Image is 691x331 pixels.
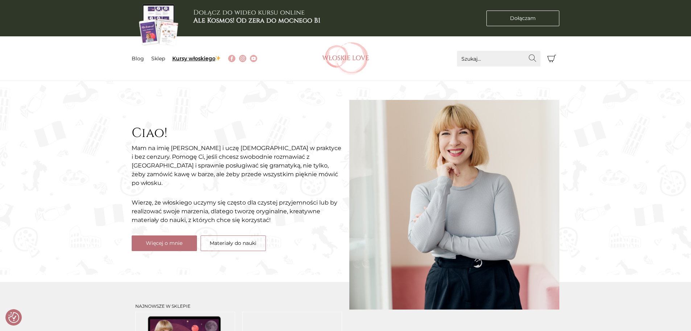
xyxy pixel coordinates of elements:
[193,16,320,25] b: Ale Kosmos! Od zera do mocnego B1
[132,235,197,251] a: Więcej o mnie
[151,55,165,62] a: Sklep
[457,51,540,66] input: Szukaj...
[201,235,266,251] a: Materiały do nauki
[8,312,19,323] button: Preferencje co do zgód
[172,55,221,62] a: Kursy włoskiego
[135,304,342,309] h3: Najnowsze w sklepie
[486,11,559,26] a: Dołączam
[132,125,342,141] h2: Ciao!
[544,51,560,66] button: Koszyk
[215,56,221,61] img: ✨
[322,42,369,75] img: Włoskielove
[510,15,536,22] span: Dołączam
[132,144,342,187] p: Mam na imię [PERSON_NAME] i uczę [DEMOGRAPHIC_DATA] w praktyce i bez cenzury. Pomogę Ci, jeśli ch...
[8,312,19,323] img: Revisit consent button
[193,9,320,24] h3: Dołącz do wideo kursu online
[132,55,144,62] a: Blog
[132,198,342,225] p: Wierzę, że włoskiego uczymy się często dla czystej przyjemności lub by realizować swoje marzenia,...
